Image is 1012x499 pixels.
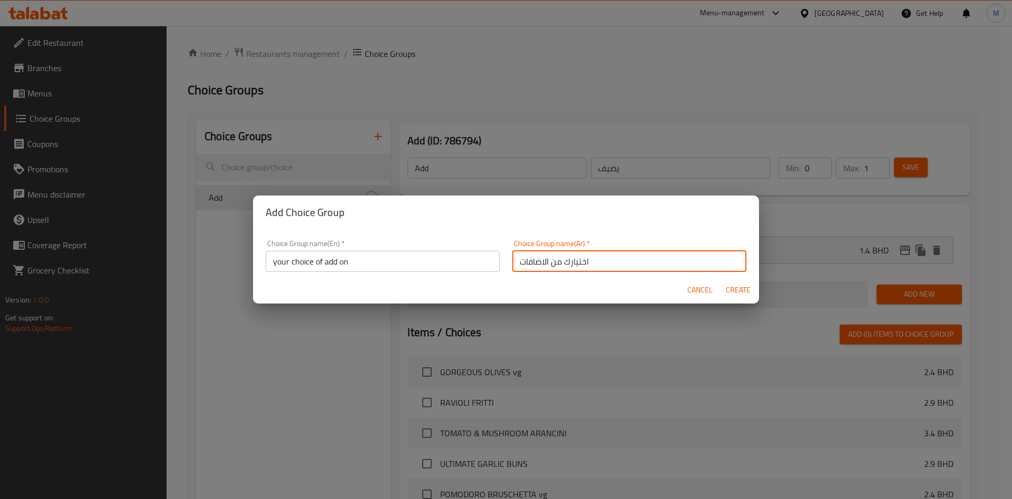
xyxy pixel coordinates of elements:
input: Please enter Choice Group name(en) [266,251,500,272]
input: Please enter Choice Group name(ar) [512,251,746,272]
span: Cancel [687,283,713,297]
span: Create [725,283,751,297]
h2: Add Choice Group [266,204,746,221]
button: Cancel [683,280,717,300]
button: Create [721,280,755,300]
